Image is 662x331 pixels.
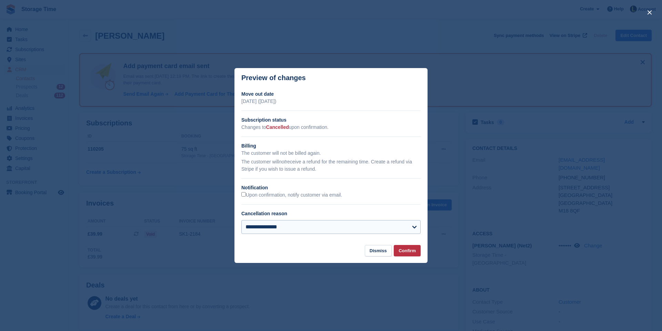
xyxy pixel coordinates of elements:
label: Cancellation reason [241,211,287,216]
h2: Notification [241,184,421,191]
h2: Move out date [241,91,421,98]
button: close [644,7,655,18]
em: not [279,159,285,164]
span: Cancelled [266,124,289,130]
h2: Billing [241,142,421,150]
p: [DATE] ([DATE]) [241,98,421,105]
button: Confirm [394,245,421,256]
p: Preview of changes [241,74,306,82]
p: The customer will receive a refund for the remaining time. Create a refund via Stripe if you wish... [241,158,421,173]
h2: Subscription status [241,116,421,124]
button: Dismiss [365,245,392,256]
p: Changes to upon confirmation. [241,124,421,131]
label: Upon confirmation, notify customer via email. [241,192,342,198]
input: Upon confirmation, notify customer via email. [241,192,246,197]
p: The customer will not be billed again. [241,150,421,157]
